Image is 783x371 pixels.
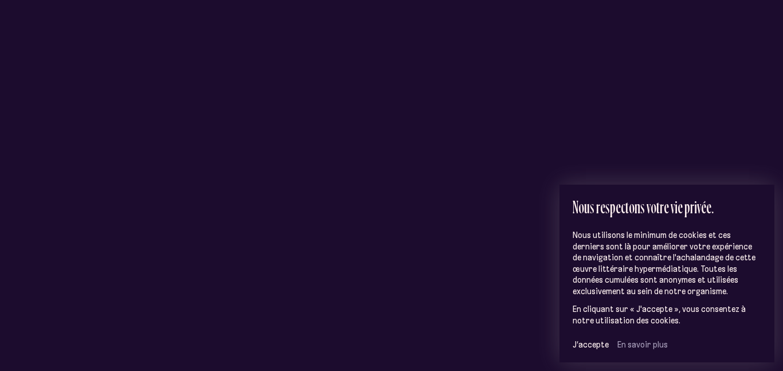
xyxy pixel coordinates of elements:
[573,339,609,350] button: J’accepte
[573,197,762,216] h2: Nous respectons votre vie privée.
[617,339,668,350] a: En savoir plus
[573,230,762,297] p: Nous utilisons le minimum de cookies et ces derniers sont là pour améliorer votre expérience de n...
[573,304,762,326] p: En cliquant sur « J'accepte », vous consentez à notre utilisation des cookies.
